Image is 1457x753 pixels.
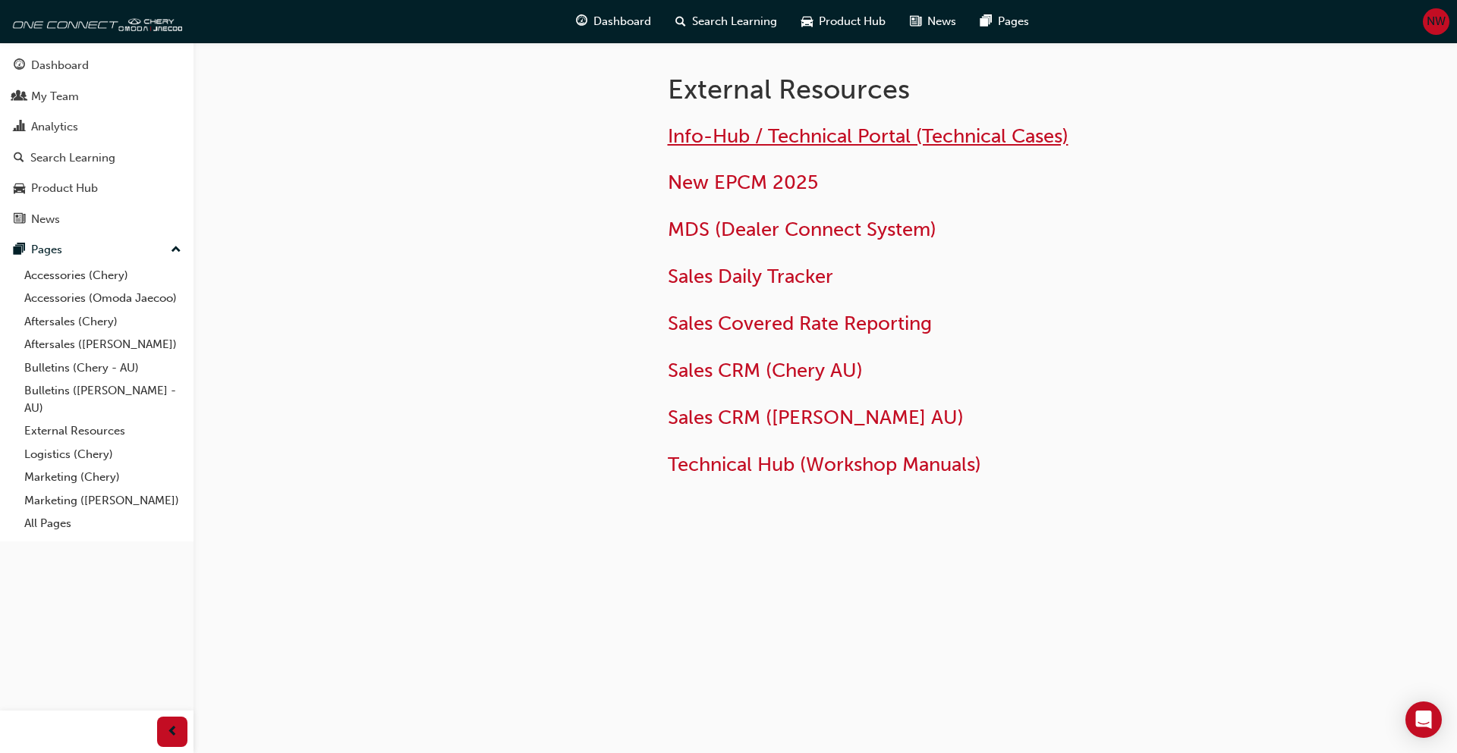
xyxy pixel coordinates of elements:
a: MDS (Dealer Connect System) [668,218,936,241]
a: Accessories (Omoda Jaecoo) [18,287,187,310]
a: My Team [6,83,187,111]
a: Product Hub [6,174,187,202]
span: News [927,13,956,30]
div: My Team [31,88,79,105]
img: oneconnect [8,6,182,36]
a: Bulletins (Chery - AU) [18,356,187,380]
span: car-icon [801,12,813,31]
a: Dashboard [6,52,187,80]
a: Logistics (Chery) [18,443,187,466]
div: Open Intercom Messenger [1405,701,1442,738]
a: Info-Hub / Technical Portal (Technical Cases) [668,124,1068,148]
span: news-icon [14,213,25,227]
span: car-icon [14,182,25,196]
div: Analytics [31,118,78,136]
div: News [31,211,60,228]
button: Pages [6,236,187,264]
span: guage-icon [576,12,587,31]
span: Product Hub [819,13,886,30]
a: External Resources [18,419,187,443]
button: DashboardMy TeamAnalyticsSearch LearningProduct HubNews [6,49,187,236]
a: News [6,206,187,234]
a: Marketing (Chery) [18,466,187,489]
div: Dashboard [31,57,89,74]
a: news-iconNews [898,6,968,37]
span: NW [1427,13,1446,30]
span: prev-icon [167,723,178,742]
a: Sales CRM (Chery AU) [668,359,863,382]
a: Sales Covered Rate Reporting [668,312,932,335]
span: Search Learning [692,13,777,30]
span: pages-icon [14,243,25,257]
a: All Pages [18,512,187,535]
a: pages-iconPages [968,6,1041,37]
a: Bulletins ([PERSON_NAME] - AU) [18,379,187,419]
button: NW [1423,8,1449,35]
a: car-iconProduct Hub [789,6,898,37]
div: Product Hub [31,180,98,197]
a: Marketing ([PERSON_NAME]) [18,489,187,513]
span: Dashboard [593,13,651,30]
span: news-icon [910,12,921,31]
a: Aftersales (Chery) [18,310,187,334]
a: Sales Daily Tracker [668,265,833,288]
a: Analytics [6,113,187,141]
a: Technical Hub (Workshop Manuals) [668,453,981,476]
span: people-icon [14,90,25,104]
span: chart-icon [14,121,25,134]
a: Sales CRM ([PERSON_NAME] AU) [668,406,964,429]
div: Search Learning [30,149,115,167]
span: guage-icon [14,59,25,73]
span: Pages [998,13,1029,30]
span: up-icon [171,240,181,260]
a: Search Learning [6,144,187,172]
span: search-icon [14,152,24,165]
a: Aftersales ([PERSON_NAME]) [18,333,187,356]
a: guage-iconDashboard [564,6,663,37]
span: pages-icon [980,12,992,31]
a: Accessories (Chery) [18,264,187,287]
a: New EPCM 2025 [668,171,818,194]
h1: External Resources [668,73,1166,106]
div: Pages [31,241,62,259]
a: search-iconSearch Learning [663,6,789,37]
span: search-icon [675,12,686,31]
